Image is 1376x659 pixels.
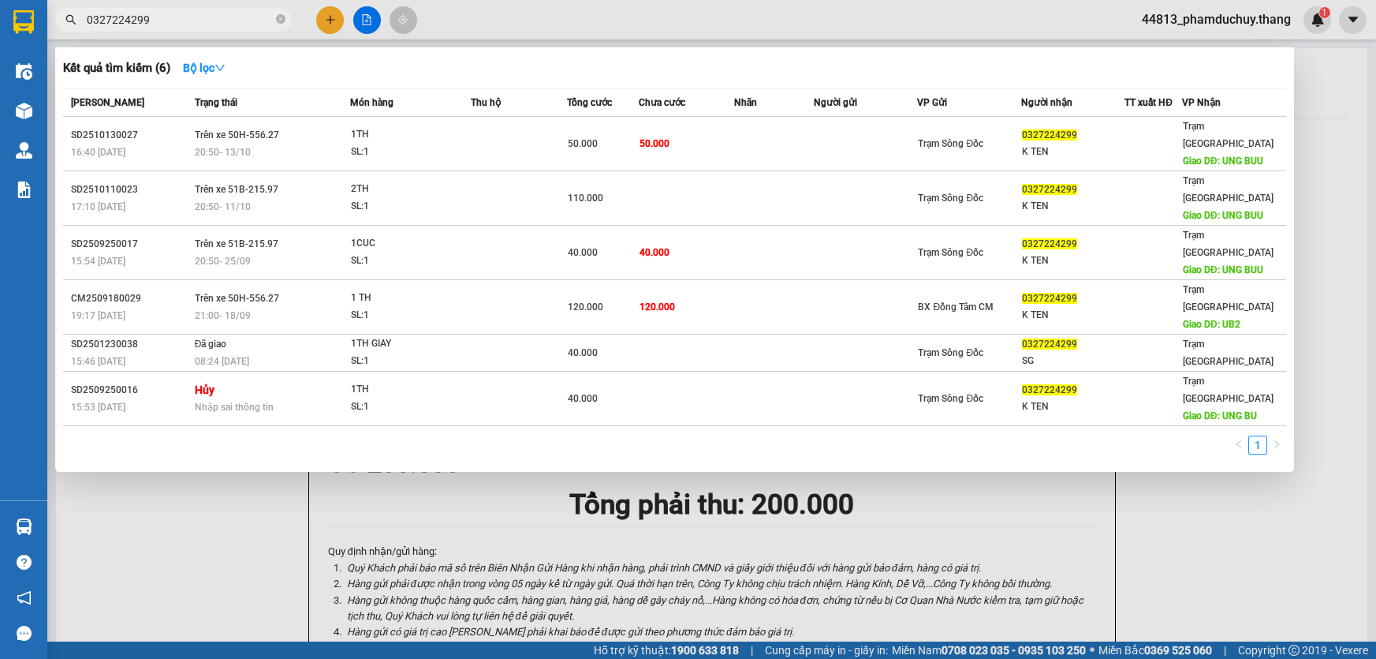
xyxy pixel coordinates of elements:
[568,347,598,358] span: 40.000
[918,347,983,358] span: Trạm Sông Đốc
[1183,210,1263,221] span: Giao DĐ: UNG BUU
[350,97,393,108] span: Món hàng
[1234,440,1244,449] span: left
[568,138,598,149] span: 50.000
[170,55,238,81] button: Bộ lọcdown
[17,626,32,641] span: message
[71,182,190,198] div: SD2510110023
[63,60,170,77] h3: Kết quả tìm kiếm ( 6 )
[1022,384,1077,395] span: 0327224299
[1022,144,1124,160] div: K TEN
[71,201,125,212] span: 17:10 [DATE]
[71,147,125,158] span: 16:40 [DATE]
[1183,230,1273,258] span: Trạm [GEOGRAPHIC_DATA]
[214,62,226,73] span: down
[1124,97,1173,108] span: TT xuất HĐ
[1248,436,1267,455] li: 1
[71,290,190,307] div: CM2509180029
[195,339,227,350] span: Đã giao
[568,393,598,404] span: 40.000
[1272,440,1281,449] span: right
[568,193,603,204] span: 110.000
[568,247,598,258] span: 40.000
[183,62,226,74] strong: Bộ lọc
[1022,353,1124,369] div: SG
[276,13,285,28] span: close-circle
[1267,436,1286,455] button: right
[1249,436,1266,454] a: 1
[195,256,251,267] span: 20:50 - 25/09
[640,247,669,258] span: 40.000
[71,256,125,267] span: 15:54 [DATE]
[734,97,757,108] span: Nhãn
[71,127,190,144] div: SD2510130027
[351,335,469,353] div: 1TH GIAY
[1022,253,1124,269] div: K TEN
[471,97,501,108] span: Thu hộ
[1183,155,1263,167] span: Giao DĐ: UNG BUU
[16,182,32,198] img: solution-icon
[1021,97,1072,108] span: Người nhận
[1182,97,1221,108] span: VP Nhận
[351,181,469,198] div: 2TH
[640,138,669,149] span: 50.000
[1022,339,1077,350] span: 0327224299
[568,301,603,313] span: 120.000
[71,382,190,399] div: SD2509250016
[351,144,469,161] div: SL: 1
[1183,264,1263,275] span: Giao DĐ: UNG BUU
[351,290,469,307] div: 1 TH
[87,11,273,28] input: Tìm tên, số ĐT hoặc mã đơn
[351,198,469,215] div: SL: 1
[917,97,947,108] span: VP Gửi
[1022,129,1077,140] span: 0327224299
[1183,175,1273,204] span: Trạm [GEOGRAPHIC_DATA]
[1229,436,1248,455] li: Previous Page
[351,381,469,399] div: 1TH
[1183,319,1240,330] span: Giao DĐ: UB2
[1022,198,1124,215] div: K TEN
[351,126,469,144] div: 1TH
[1022,399,1124,415] div: K TEN
[1229,436,1248,455] button: left
[1183,121,1273,149] span: Trạm [GEOGRAPHIC_DATA]
[1022,293,1077,304] span: 0327224299
[351,353,469,370] div: SL: 1
[71,97,144,108] span: [PERSON_NAME]
[17,590,32,605] span: notification
[918,247,983,258] span: Trạm Sông Đốc
[65,14,76,25] span: search
[1183,376,1273,404] span: Trạm [GEOGRAPHIC_DATA]
[195,293,279,304] span: Trên xe 50H-556.27
[1183,410,1257,421] span: Giao DĐ: UNG BU
[276,14,285,24] span: close-circle
[16,103,32,119] img: warehouse-icon
[639,97,685,108] span: Chưa cước
[918,301,994,313] span: BX Đồng Tâm CM
[567,97,612,108] span: Tổng cước
[351,235,469,253] div: 1CUC
[16,63,32,80] img: warehouse-icon
[918,393,983,404] span: Trạm Sông Đốc
[195,147,251,158] span: 20:50 - 13/10
[1022,184,1077,195] span: 0327224299
[1267,436,1286,455] li: Next Page
[195,201,251,212] span: 20:50 - 11/10
[71,356,125,367] span: 15:46 [DATE]
[195,184,278,195] span: Trên xe 51B-215.97
[13,10,34,34] img: logo-vxr
[16,519,32,535] img: warehouse-icon
[195,310,251,321] span: 21:00 - 18/09
[918,138,983,149] span: Trạm Sông Đốc
[1183,284,1273,313] span: Trạm [GEOGRAPHIC_DATA]
[71,402,125,413] span: 15:53 [DATE]
[640,301,675,313] span: 120.000
[1183,339,1273,367] span: Trạm [GEOGRAPHIC_DATA]
[195,238,278,249] span: Trên xe 51B-215.97
[195,97,237,108] span: Trạng thái
[71,310,125,321] span: 19:17 [DATE]
[351,399,469,416] div: SL: 1
[71,236,190,253] div: SD2509250017
[1022,238,1077,249] span: 0327224299
[16,142,32,159] img: warehouse-icon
